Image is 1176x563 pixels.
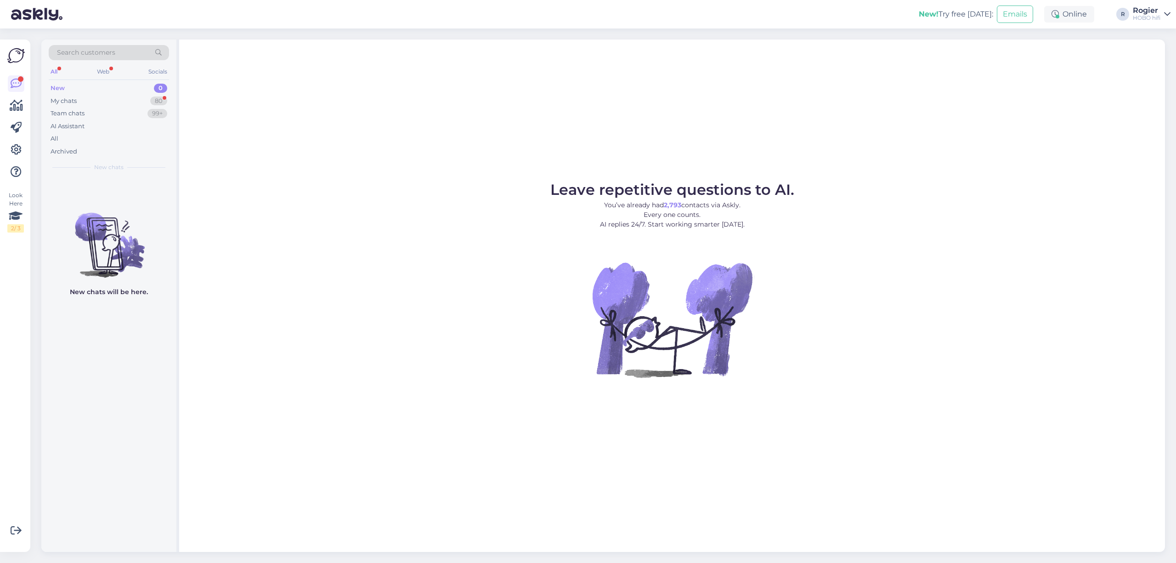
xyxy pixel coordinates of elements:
[919,9,993,20] div: Try free [DATE]:
[51,134,58,143] div: All
[550,181,794,199] span: Leave repetitive questions to AI.
[7,47,25,64] img: Askly Logo
[550,200,794,229] p: You’ve already had contacts via Askly. Every one counts. AI replies 24/7. Start working smarter [...
[7,191,24,233] div: Look Here
[664,201,681,209] b: 2,793
[70,287,148,297] p: New chats will be here.
[1133,14,1160,22] div: HOBO hifi
[51,84,65,93] div: New
[51,109,85,118] div: Team chats
[997,6,1033,23] button: Emails
[7,224,24,233] div: 2 / 3
[41,196,176,279] img: No chats
[147,66,169,78] div: Socials
[1133,7,1160,14] div: Rogier
[1133,7,1170,22] a: RogierHOBO hifi
[150,97,167,106] div: 80
[147,109,167,118] div: 99+
[49,66,59,78] div: All
[919,10,939,18] b: New!
[51,147,77,156] div: Archived
[95,66,111,78] div: Web
[1116,8,1129,21] div: R
[1044,6,1094,23] div: Online
[57,48,115,57] span: Search customers
[51,122,85,131] div: AI Assistant
[51,97,77,106] div: My chats
[154,84,167,93] div: 0
[94,163,124,171] span: New chats
[589,237,755,402] img: No Chat active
